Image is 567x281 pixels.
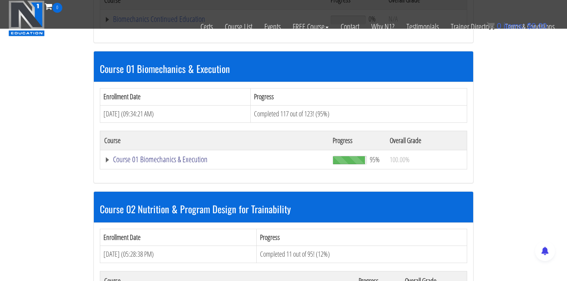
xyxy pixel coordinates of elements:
[100,246,257,263] td: [DATE] (05:28:38 PM)
[499,13,561,41] a: Terms & Conditions
[104,155,325,163] a: Course 01 Biomechanics & Execution
[194,13,219,41] a: Certs
[504,22,525,30] span: items:
[258,13,287,41] a: Events
[100,105,251,122] td: [DATE] (09:34:21 AM)
[365,13,400,41] a: Why N1?
[497,22,501,30] span: 0
[100,204,467,214] h3: Course 02 Nutrition & Program Design for Trainability
[257,229,467,246] th: Progress
[100,88,251,106] th: Enrollment Date
[287,13,335,41] a: FREE Course
[52,3,62,13] span: 0
[400,13,445,41] a: Testimonials
[487,22,495,30] img: icon11.png
[329,131,386,150] th: Progress
[386,150,467,169] td: 100.00%
[45,1,62,12] a: 0
[219,13,258,41] a: Course List
[257,246,467,263] td: Completed 11 out of 95! (12%)
[370,155,380,164] span: 95%
[487,22,547,30] a: 0 items: $0.00
[386,131,467,150] th: Overall Grade
[250,88,467,106] th: Progress
[527,22,547,30] bdi: 0.00
[100,229,257,246] th: Enrollment Date
[100,131,329,150] th: Course
[8,0,45,36] img: n1-education
[100,63,467,74] h3: Course 01 Biomechanics & Execution
[250,105,467,122] td: Completed 117 out of 123! (95%)
[527,22,531,30] span: $
[445,13,499,41] a: Trainer Directory
[335,13,365,41] a: Contact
